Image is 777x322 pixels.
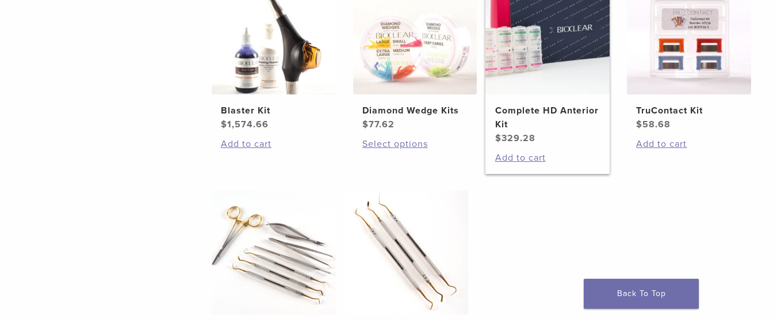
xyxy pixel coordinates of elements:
[636,104,741,118] h2: TruContact Kit
[636,119,671,130] bdi: 58.68
[221,104,326,118] h2: Blaster Kit
[636,119,642,130] span: $
[495,151,600,165] a: Add to cart: “Complete HD Anterior Kit”
[495,132,535,144] bdi: 329.28
[495,104,600,131] h2: Complete HD Anterior Kit
[212,190,336,315] img: Elite Instrument Set
[362,119,369,130] span: $
[362,119,395,130] bdi: 77.62
[221,119,269,130] bdi: 1,574.66
[345,190,469,315] img: Basic Instrument Set
[495,132,502,144] span: $
[362,137,468,151] a: Select options for “Diamond Wedge Kits”
[362,104,468,118] h2: Diamond Wedge Kits
[584,279,699,309] a: Back To Top
[636,137,741,151] a: Add to cart: “TruContact Kit”
[221,137,326,151] a: Add to cart: “Blaster Kit”
[221,119,227,130] span: $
